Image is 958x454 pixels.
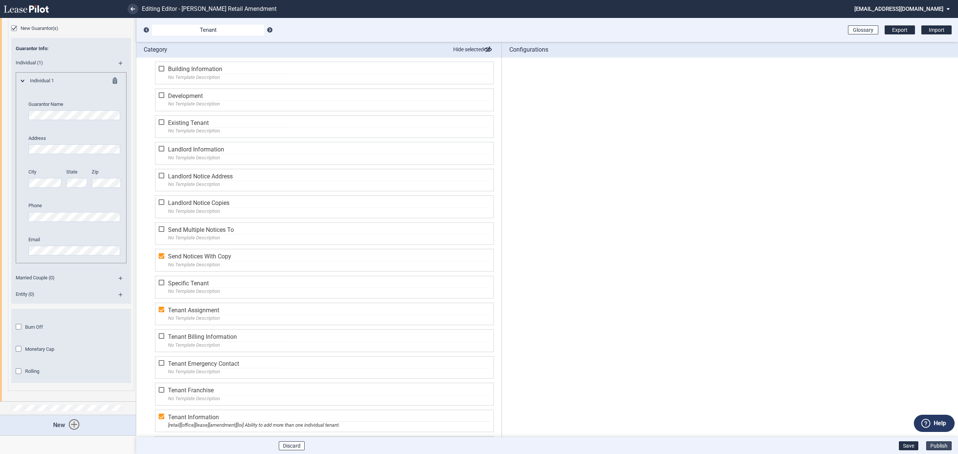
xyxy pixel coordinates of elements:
md-checkbox: New Guarantor(s) [11,25,58,33]
div: Landlord Notice Address || "Editor Template" Landlord Notice AddressNo Template Description [155,169,494,192]
span: lease.hasMonetaryCapOnGuaranty [25,346,54,352]
span: title.guarantorInfo.individuals.zip [92,162,121,169]
div: Tenant Emergency Contact [168,360,490,375]
div: No Template Description [168,181,490,188]
span: lease.guarantorInfo.individuals.city [28,169,36,175]
div: Development || "Editor Template" DevelopmentNo Template Description [155,88,494,111]
md-checkbox: Landlord Notice Address || "Editor Template" [159,172,166,181]
span: title.guarantorInfo.individuals.state [66,162,87,169]
div: No Template Description [168,341,490,349]
a: Glossary [848,25,878,34]
div: Send Multiple Notices To || "Editor Template" Send Multiple Notices ToNo Template Description [155,222,494,245]
span: title.guarantorInfo [16,45,126,52]
div: Existing Tenant || "Editor Template" Existing TenantNo Template Description [155,115,494,138]
div: Landlord Notice Address [168,172,490,188]
span: title.hasRollingGuaranty [16,361,126,368]
div: No Template Description [168,234,490,241]
span: title.guarantorInfo.individuals.email [28,229,121,236]
div: Tenant Assignment [168,306,490,322]
md-checkbox: Specific Tenant || "Editor Template" [159,279,166,288]
md-checkbox: Tenant Billing Information || "Editor Template" [159,333,166,341]
span: title.hasMonetaryCapOnGuaranty [16,338,126,346]
div: Tenant Franchise || "Editor Template" Tenant FranchiseNo Template Description [155,383,494,406]
span: lease.guarantorInfo.individuals.email [28,237,40,242]
button: Discard [279,441,305,450]
div: Tenant Franchise [168,386,490,402]
div: No Template Description [168,127,490,134]
span: title.hasBurnOff [16,316,126,323]
span: lease.hasRollingGuaranty [25,368,39,374]
md-checkbox: Development || "Editor Template" [159,92,166,100]
span: Individual 1 [25,77,98,84]
button: Help [914,415,955,432]
md-checkbox: Rolling [16,368,39,375]
span: lease.guarantorInfo.individuals.name [28,101,63,107]
md-checkbox: Landlord Information || "Editor Template" [159,145,166,154]
md-checkbox: Building Information || "Editor Template" [159,65,166,73]
div: No Template Description [168,288,490,295]
div: Send Notices With Copy || "Editor Template" Send Notices With CopyNo Template Description [155,249,494,272]
md-checkbox: Landlord Notice Copies || "Editor Template" [159,199,166,207]
span: lease.guarantor [21,25,58,31]
md-checkbox: Send Multiple Notices To || "Editor Template" [159,226,166,234]
span: title.guarantorInfo.individuals.address [28,128,121,135]
span: lease.guarantorInfo.individuals.zip [92,169,98,175]
span: Hide selected [453,46,494,53]
button: Save [899,441,918,450]
div: Tenant Information || "Editor Template" Tenant Information[retail][office][lease][amendment][loi]... [155,409,494,433]
div: [retail][office][lease][amendment][loi] Ability to add more than one individual tenant. [168,421,490,429]
span: Entity (0) [11,291,111,298]
md-icon: Add new card [69,419,79,430]
div: Landlord Information [168,145,490,161]
div: Landlord Notice Copies || "Editor Template" Landlord Notice CopiesNo Template Description [155,195,494,218]
div: Tenant Assignment || "Editor Template" Tenant AssignmentNo Template Description [155,303,494,326]
span: title.guarantorInfo.individuals.name [28,94,121,101]
span: lease.guarantorInfo.individuals.address [28,135,46,141]
md-checkbox: Tenant Assignment || "Editor Template" [159,306,166,315]
div: Category [136,42,501,58]
button: Export [885,25,915,34]
div: Existing Tenant [168,119,490,135]
span: title.guarantor [11,18,131,25]
div: No Template Description [168,100,490,107]
label: Help [934,418,946,428]
div: No Template Description [168,154,490,161]
div: Tenant [200,27,217,33]
div: Send Multiple Notices To [168,226,490,242]
div: Specific Tenant [168,279,490,295]
div: Landlord Information || "Editor Template" Landlord InformationNo Template Description [155,142,494,165]
div: Development [168,92,490,108]
div: Tenant Emergency Contact || "Editor Template" Tenant Emergency ContactNo Template Description [155,356,494,379]
span: title.guarantorInfo.individuals.city [28,162,62,169]
div: Landlord Notice Copies [168,199,490,215]
div: Specific Tenant || "Editor Template" Specific TenantNo Template Description [155,276,494,299]
div: Tenant Information [168,413,490,429]
md-checkbox: Burn Off [16,323,43,331]
div: Tenant Billing Information [168,333,490,349]
div: No Template Description [168,315,490,322]
span: lease.guarantorInfo.individuals.phone [28,203,42,208]
div: Building Information [168,65,490,81]
md-checkbox: Send Notices With Copy || "Editor Template" [159,252,166,261]
span: Individual (1) [11,59,111,66]
md-checkbox: Tenant Franchise || "Editor Template" [159,386,166,395]
div: No Template Description [168,208,490,215]
div: No Template Description [168,395,490,402]
div: No Template Description [168,261,490,268]
span: lease.guarantorInfo.individuals.state [66,169,77,175]
p: New [53,421,83,429]
md-checkbox: Monetary Cap [16,346,54,353]
div: No Template Description [168,74,490,81]
md-checkbox: Tenant Information || "Editor Template" [159,413,166,421]
div: Building Information || "Editor Template" Building InformationNo Template Description [155,61,494,85]
md-select: Category: Tenant [152,25,264,36]
div: Send Notices With Copy [168,252,490,268]
div: Configurations [502,42,958,58]
span: Married Couple (0) [11,274,111,281]
span: title.guarantorInfo.individuals.phone [28,195,121,202]
button: Publish [926,441,952,450]
div: Tenant Billing Information || "Editor Template" Tenant Billing InformationNo Template Description [155,329,494,352]
span: lease.hasBurnOff [25,324,43,330]
span: Import [929,27,945,33]
md-checkbox: Existing Tenant || "Editor Template" [159,119,166,127]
